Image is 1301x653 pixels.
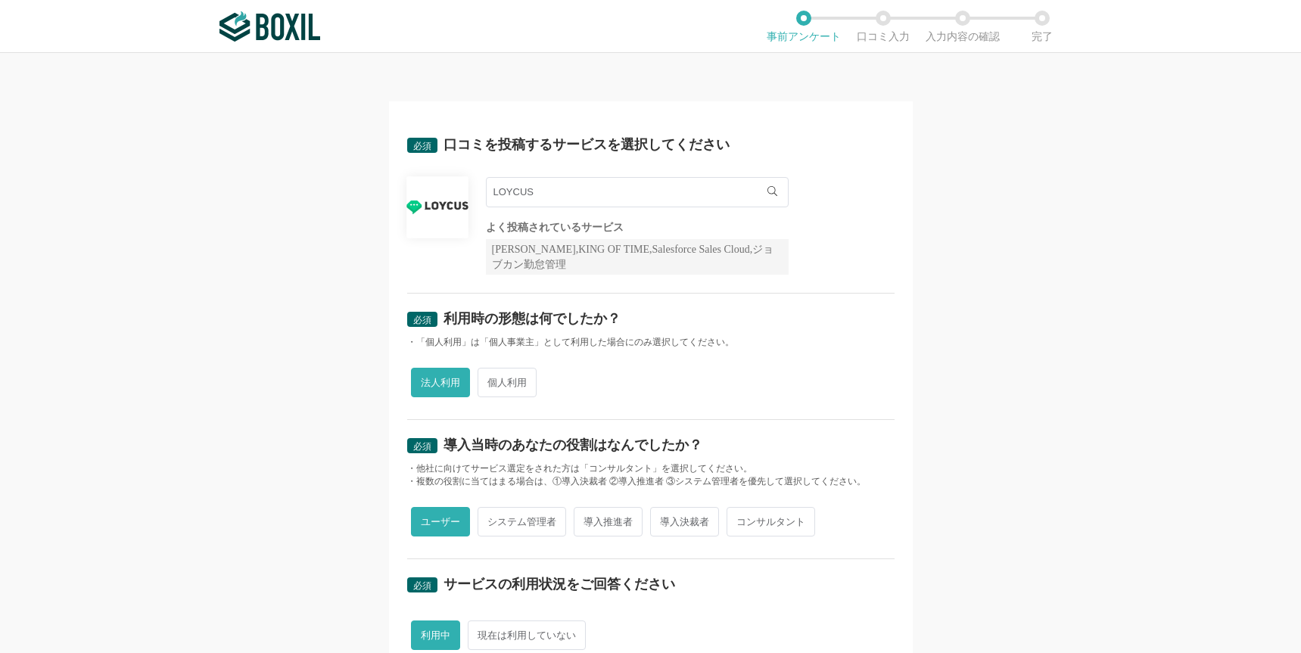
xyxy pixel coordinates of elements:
div: 利用時の形態は何でしたか？ [444,312,621,325]
div: よく投稿されているサービス [486,222,789,233]
img: ボクシルSaaS_ロゴ [219,11,320,42]
span: 必須 [413,141,431,151]
div: 口コミを投稿するサービスを選択してください [444,138,730,151]
div: ・他社に向けてサービス選定をされた方は「コンサルタント」を選択してください。 [407,462,895,475]
span: 利用中 [411,620,460,650]
div: [PERSON_NAME],KING OF TIME,Salesforce Sales Cloud,ジョブカン勤怠管理 [486,239,789,275]
span: コンサルタント [727,507,815,536]
span: 必須 [413,441,431,452]
span: 導入推進者 [574,507,643,536]
span: 必須 [413,315,431,325]
input: サービス名で検索 [486,177,789,207]
span: 必須 [413,580,431,591]
li: 事前アンケート [764,11,844,42]
span: 法人利用 [411,368,470,397]
li: 入力内容の確認 [923,11,1003,42]
li: 口コミ入力 [844,11,923,42]
div: ・複数の役割に当てはまる場合は、①導入決裁者 ②導入推進者 ③システム管理者を優先して選択してください。 [407,475,895,488]
span: 現在は利用していない [468,620,586,650]
span: システム管理者 [478,507,566,536]
span: ユーザー [411,507,470,536]
li: 完了 [1003,11,1082,42]
div: 導入当時のあなたの役割はなんでしたか？ [444,438,702,452]
span: 個人利用 [478,368,537,397]
span: 導入決裁者 [650,507,719,536]
div: ・「個人利用」は「個人事業主」として利用した場合にのみ選択してください。 [407,336,895,349]
div: サービスの利用状況をご回答ください [444,577,675,591]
